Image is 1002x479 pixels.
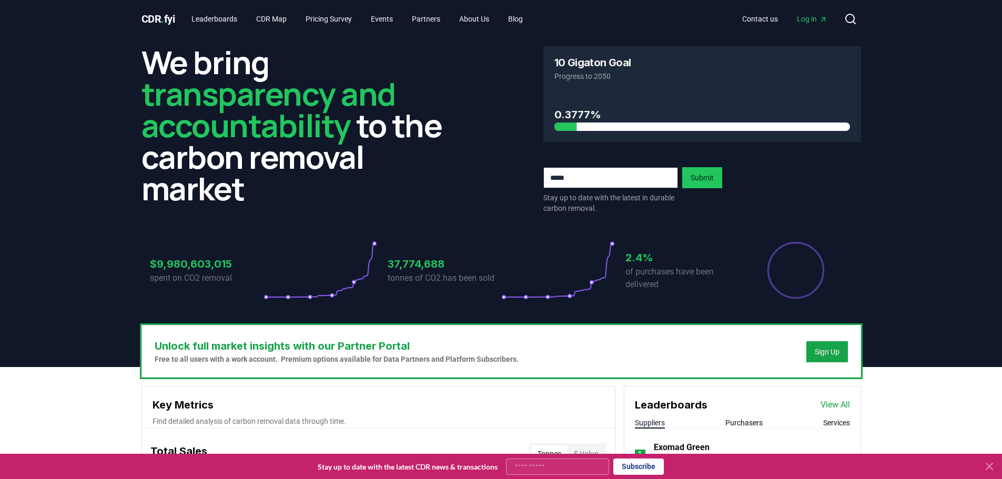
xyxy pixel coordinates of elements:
[183,9,246,28] a: Leaderboards
[150,272,264,284] p: spent on CO2 removal
[682,167,722,188] button: Submit
[150,443,207,464] h3: Total Sales
[141,13,175,25] span: CDR fyi
[183,9,531,28] nav: Main
[141,12,175,26] a: CDR.fyi
[248,9,295,28] a: CDR Map
[821,399,850,411] a: View All
[451,9,498,28] a: About Us
[734,9,786,28] a: Contact us
[654,441,710,454] a: Exomad Green
[797,14,827,24] span: Log in
[500,9,531,28] a: Blog
[388,272,501,284] p: tonnes of CO2 has been sold
[725,417,763,428] button: Purchasers
[362,9,401,28] a: Events
[568,445,604,462] button: $ Value
[625,266,739,291] p: of purchases have been delivered
[554,71,850,81] p: Progress to 2050
[153,416,604,426] p: Find detailed analysis of carbon removal data through time.
[141,72,396,147] span: transparency and accountability
[635,417,665,428] button: Suppliers
[297,9,360,28] a: Pricing Survey
[388,256,501,272] h3: 37,774,688
[766,241,825,300] div: Percentage of sales delivered
[153,397,604,413] h3: Key Metrics
[625,250,739,266] h3: 2.4%
[637,449,642,461] p: 1
[543,192,678,213] p: Stay up to date with the latest in durable carbon removal.
[531,445,568,462] button: Tonnes
[150,256,264,272] h3: $9,980,603,015
[554,107,850,123] h3: 0.3777%
[155,338,519,354] h3: Unlock full market insights with our Partner Portal
[806,341,848,362] button: Sign Up
[815,346,839,357] a: Sign Up
[635,397,707,413] h3: Leaderboards
[788,9,836,28] a: Log in
[141,46,459,204] h2: We bring to the carbon removal market
[161,13,164,25] span: .
[734,9,836,28] nav: Main
[823,417,850,428] button: Services
[554,57,631,68] h3: 10 Gigaton Goal
[403,9,449,28] a: Partners
[155,354,519,364] p: Free to all users with a work account. Premium options available for Data Partners and Platform S...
